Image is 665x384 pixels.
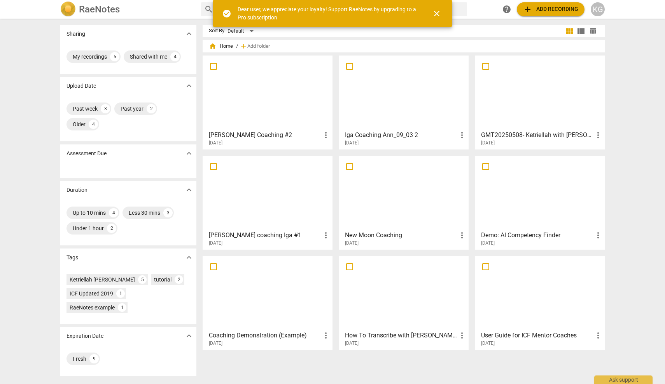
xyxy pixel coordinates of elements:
span: view_module [565,26,574,36]
span: more_vert [593,231,603,240]
h3: Demo: AI Competency Finder [481,231,593,240]
span: more_vert [457,231,467,240]
span: home [209,42,217,50]
div: Default [227,25,256,37]
span: [DATE] [209,140,222,146]
div: 5 [110,52,119,61]
span: Add folder [247,43,270,49]
span: [DATE] [481,240,495,247]
h3: Ann Coaching #2 [209,130,321,140]
span: more_vert [593,331,603,340]
div: 2 [107,224,116,233]
span: [DATE] [345,240,359,247]
a: Help [500,2,514,16]
a: Coaching Demonstration (Example)[DATE] [205,259,330,346]
div: Up to 10 mins [73,209,106,217]
h3: Coaching Demonstration (Example) [209,331,321,340]
button: Show more [183,184,195,196]
div: Under 1 hour [73,224,104,232]
div: Past year [121,105,143,113]
div: 3 [101,104,110,113]
span: more_vert [593,130,603,140]
div: 9 [89,354,99,363]
div: 4 [170,52,180,61]
h2: RaeNotes [79,4,120,15]
span: expand_more [184,81,194,90]
div: 4 [89,120,98,129]
div: 1 [116,289,125,298]
h3: Iga Coaching Ann_09_03 2 [345,130,457,140]
h3: How To Transcribe with RaeNotes [345,331,457,340]
a: Demo: AI Competency Finder[DATE] [478,158,602,246]
span: [DATE] [345,340,359,347]
a: Pro subscription [238,14,277,21]
span: close [432,9,441,18]
div: My recordings [73,53,107,61]
div: Less 30 mins [129,209,160,217]
button: Show more [183,330,195,342]
a: [PERSON_NAME] coaching Iga #1[DATE] [205,158,330,246]
button: Show more [183,28,195,40]
span: Add recording [523,5,578,14]
a: LogoRaeNotes [60,2,195,17]
span: expand_more [184,29,194,38]
span: Home [209,42,233,50]
span: [DATE] [481,140,495,146]
a: [PERSON_NAME] Coaching #2[DATE] [205,58,330,146]
span: expand_more [184,331,194,341]
button: Show more [183,252,195,263]
div: ICF Updated 2019 [70,290,113,297]
button: List view [575,25,587,37]
h3: New Moon Coaching [345,231,457,240]
p: Expiration Date [66,332,103,340]
span: view_list [576,26,586,36]
div: Sort By [209,28,224,34]
h3: GMT20250508- Ketriellah with Sarah PCC 1 [481,130,593,140]
div: 4 [109,208,118,217]
div: Ask support [594,375,653,384]
div: Older [73,120,86,128]
span: help [502,5,511,14]
button: Upload [517,2,584,16]
h3: User Guide for ICF Mentor Coaches [481,331,593,340]
button: Show more [183,80,195,92]
a: Iga Coaching Ann_09_03 2[DATE] [341,58,466,146]
div: RaeNotes example [70,304,115,311]
span: more_vert [457,331,467,340]
span: [DATE] [481,340,495,347]
button: Close [427,4,446,23]
div: 1 [118,303,126,312]
span: check_circle [222,9,231,18]
span: more_vert [321,331,331,340]
div: tutorial [154,276,171,283]
span: [DATE] [209,340,222,347]
p: Sharing [66,30,85,38]
span: table_chart [589,27,597,35]
p: Duration [66,186,87,194]
span: / [236,43,238,49]
div: Shared with me [130,53,167,61]
span: expand_more [184,185,194,195]
div: 2 [147,104,156,113]
div: 5 [138,275,147,284]
div: Fresh [73,355,86,363]
h3: Ann coaching Iga #1 [209,231,321,240]
span: more_vert [321,130,331,140]
a: New Moon Coaching[DATE] [341,158,466,246]
span: search [204,5,213,14]
span: more_vert [457,130,467,140]
div: Past week [73,105,98,113]
p: Tags [66,254,78,262]
button: KG [591,2,605,16]
span: add [240,42,247,50]
span: [DATE] [345,140,359,146]
span: expand_more [184,149,194,158]
a: User Guide for ICF Mentor Coaches[DATE] [478,259,602,346]
button: Tile view [563,25,575,37]
span: [DATE] [209,240,222,247]
a: GMT20250508- Ketriellah with [PERSON_NAME] PCC 1[DATE] [478,58,602,146]
p: Assessment Due [66,149,107,158]
a: How To Transcribe with [PERSON_NAME][DATE] [341,259,466,346]
span: more_vert [321,231,331,240]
